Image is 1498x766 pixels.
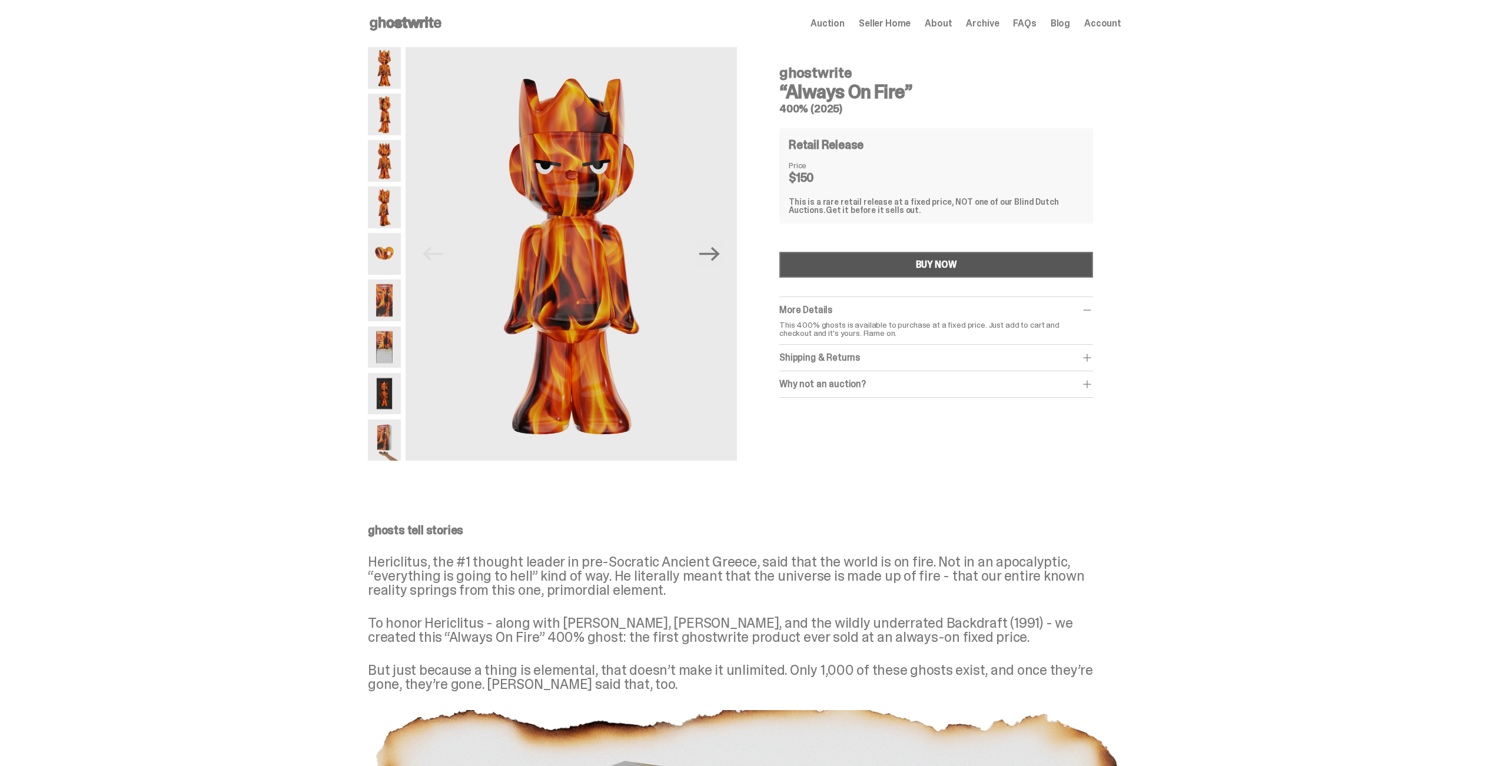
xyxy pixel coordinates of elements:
dt: Price [789,161,848,169]
p: Hericlitus, the #1 thought leader in pre-Socratic Ancient Greece, said that the world is on fire.... [368,555,1121,597]
a: Seller Home [859,19,911,28]
a: Account [1084,19,1121,28]
div: BUY NOW [916,260,957,269]
a: Archive [966,19,999,28]
a: About [925,19,952,28]
img: Always-On-Fire---Website-Archive.2494X.png [368,327,401,368]
img: Always-On-Fire---Website-Archive.2491X.png [368,279,401,321]
a: FAQs [1013,19,1036,28]
a: Auction [811,19,845,28]
img: Always-On-Fire---Website-Archive.2484X.png [406,47,737,461]
h4: ghostwrite [779,66,1093,80]
dd: $150 [789,172,848,184]
div: Shipping & Returns [779,352,1093,364]
h5: 400% (2025) [779,104,1093,114]
p: But just because a thing is elemental, that doesn’t make it unlimited. Only 1,000 of these ghosts... [368,663,1121,691]
span: Get it before it sells out. [826,205,921,215]
a: Blog [1051,19,1070,28]
p: This 400% ghosts is available to purchase at a fixed price. Just add to cart and checkout and it'... [779,321,1093,337]
h3: “Always On Fire” [779,82,1093,101]
img: Always-On-Fire---Website-Archive.2490X.png [368,233,401,275]
img: Always-On-Fire---Website-Archive.2485X.png [368,94,401,135]
div: Why not an auction? [779,378,1093,390]
button: BUY NOW [779,252,1093,278]
img: Always-On-Fire---Website-Archive.2489X.png [368,186,401,228]
img: Always-On-Fire---Website-Archive.2497X.png [368,373,401,415]
img: Always-On-Fire---Website-Archive.2484X.png [368,47,401,89]
p: To honor Hericlitus - along with [PERSON_NAME], [PERSON_NAME], and the wildly underrated Backdraf... [368,616,1121,644]
span: More Details [779,304,832,316]
div: This is a rare retail release at a fixed price, NOT one of our Blind Dutch Auctions. [789,198,1084,214]
img: Always-On-Fire---Website-Archive.2487X.png [368,140,401,182]
img: Always-On-Fire---Website-Archive.2522XX.png [368,419,401,461]
button: Next [697,241,723,267]
p: ghosts tell stories [368,524,1121,536]
h4: Retail Release [789,139,863,151]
